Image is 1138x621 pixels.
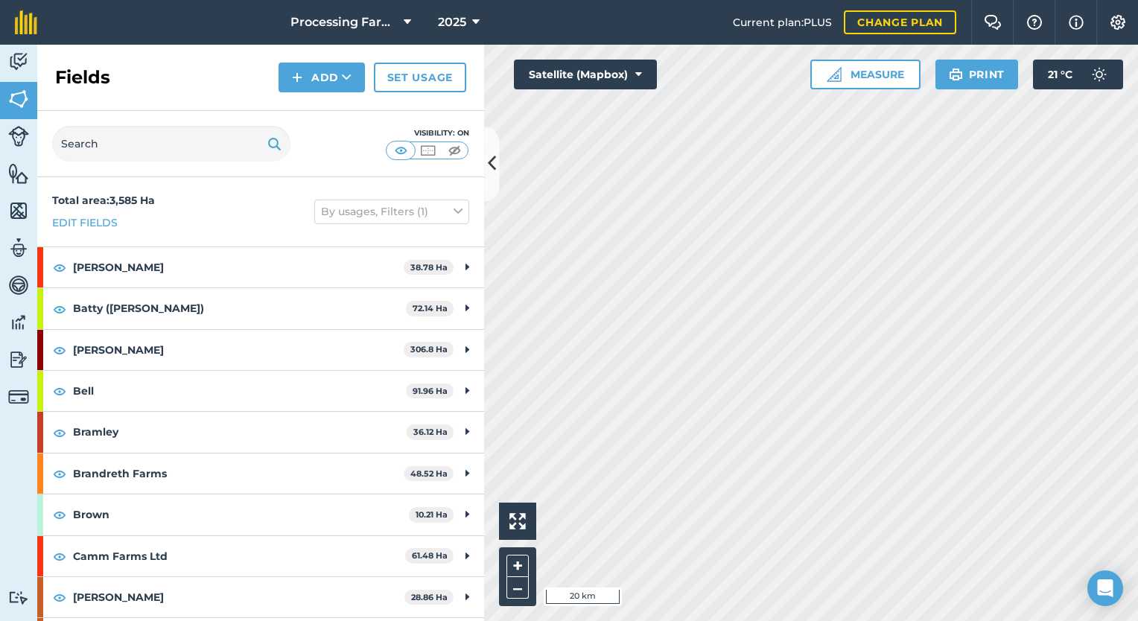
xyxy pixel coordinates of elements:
[53,300,66,318] img: svg+xml;base64,PHN2ZyB4bWxucz0iaHR0cDovL3d3dy53My5vcmcvMjAwMC9zdmciIHdpZHRoPSIxOCIgaGVpZ2h0PSIyNC...
[514,60,657,89] button: Satellite (Mapbox)
[419,143,437,158] img: svg+xml;base64,PHN2ZyB4bWxucz0iaHR0cDovL3d3dy53My5vcmcvMjAwMC9zdmciIHdpZHRoPSI1MCIgaGVpZ2h0PSI0MC...
[73,371,406,411] strong: Bell
[73,288,406,328] strong: Batty ([PERSON_NAME])
[1069,13,1084,31] img: svg+xml;base64,PHN2ZyB4bWxucz0iaHR0cDovL3d3dy53My5vcmcvMjAwMC9zdmciIHdpZHRoPSIxNyIgaGVpZ2h0PSIxNy...
[73,412,407,452] strong: Bramley
[827,67,842,82] img: Ruler icon
[37,453,484,494] div: Brandreth Farms48.52 Ha
[53,382,66,400] img: svg+xml;base64,PHN2ZyB4bWxucz0iaHR0cDovL3d3dy53My5vcmcvMjAwMC9zdmciIHdpZHRoPSIxOCIgaGVpZ2h0PSIyNC...
[53,258,66,276] img: svg+xml;base64,PHN2ZyB4bWxucz0iaHR0cDovL3d3dy53My5vcmcvMjAwMC9zdmciIHdpZHRoPSIxOCIgaGVpZ2h0PSIyNC...
[410,468,448,479] strong: 48.52 Ha
[949,66,963,83] img: svg+xml;base64,PHN2ZyB4bWxucz0iaHR0cDovL3d3dy53My5vcmcvMjAwMC9zdmciIHdpZHRoPSIxOSIgaGVpZ2h0PSIyNC...
[413,303,448,313] strong: 72.14 Ha
[37,247,484,287] div: [PERSON_NAME]38.78 Ha
[8,88,29,110] img: svg+xml;base64,PHN2ZyB4bWxucz0iaHR0cDovL3d3dy53My5vcmcvMjAwMC9zdmciIHdpZHRoPSI1NiIgaGVpZ2h0PSI2MC...
[290,13,398,31] span: Processing Farms
[53,506,66,523] img: svg+xml;base64,PHN2ZyB4bWxucz0iaHR0cDovL3d3dy53My5vcmcvMjAwMC9zdmciIHdpZHRoPSIxOCIgaGVpZ2h0PSIyNC...
[73,494,409,535] strong: Brown
[1048,60,1072,89] span: 21 ° C
[844,10,956,34] a: Change plan
[8,237,29,259] img: svg+xml;base64,PD94bWwgdmVyc2lvbj0iMS4wIiBlbmNvZGluZz0idXRmLTgiPz4KPCEtLSBHZW5lcmF0b3I6IEFkb2JlIE...
[73,453,404,494] strong: Brandreth Farms
[8,274,29,296] img: svg+xml;base64,PD94bWwgdmVyc2lvbj0iMS4wIiBlbmNvZGluZz0idXRmLTgiPz4KPCEtLSBHZW5lcmF0b3I6IEFkb2JlIE...
[8,348,29,371] img: svg+xml;base64,PD94bWwgdmVyc2lvbj0iMS4wIiBlbmNvZGluZz0idXRmLTgiPz4KPCEtLSBHZW5lcmF0b3I6IEFkb2JlIE...
[73,536,405,576] strong: Camm Farms Ltd
[15,10,37,34] img: fieldmargin Logo
[279,63,365,92] button: Add
[53,465,66,483] img: svg+xml;base64,PHN2ZyB4bWxucz0iaHR0cDovL3d3dy53My5vcmcvMjAwMC9zdmciIHdpZHRoPSIxOCIgaGVpZ2h0PSIyNC...
[506,555,529,577] button: +
[37,412,484,452] div: Bramley36.12 Ha
[37,330,484,370] div: [PERSON_NAME]306.8 Ha
[1109,15,1127,30] img: A cog icon
[37,494,484,535] div: Brown10.21 Ha
[392,143,410,158] img: svg+xml;base64,PHN2ZyB4bWxucz0iaHR0cDovL3d3dy53My5vcmcvMjAwMC9zdmciIHdpZHRoPSI1MCIgaGVpZ2h0PSI0MC...
[8,200,29,222] img: svg+xml;base64,PHN2ZyB4bWxucz0iaHR0cDovL3d3dy53My5vcmcvMjAwMC9zdmciIHdpZHRoPSI1NiIgaGVpZ2h0PSI2MC...
[53,341,66,359] img: svg+xml;base64,PHN2ZyB4bWxucz0iaHR0cDovL3d3dy53My5vcmcvMjAwMC9zdmciIHdpZHRoPSIxOCIgaGVpZ2h0PSIyNC...
[410,262,448,273] strong: 38.78 Ha
[37,371,484,411] div: Bell91.96 Ha
[55,66,110,89] h2: Fields
[73,330,404,370] strong: [PERSON_NAME]
[52,126,290,162] input: Search
[37,577,484,617] div: [PERSON_NAME]28.86 Ha
[374,63,466,92] a: Set usage
[8,51,29,73] img: svg+xml;base64,PD94bWwgdmVyc2lvbj0iMS4wIiBlbmNvZGluZz0idXRmLTgiPz4KPCEtLSBHZW5lcmF0b3I6IEFkb2JlIE...
[413,427,448,437] strong: 36.12 Ha
[1033,60,1123,89] button: 21 °C
[1084,60,1114,89] img: svg+xml;base64,PD94bWwgdmVyc2lvbj0iMS4wIiBlbmNvZGluZz0idXRmLTgiPz4KPCEtLSBHZW5lcmF0b3I6IEFkb2JlIE...
[1087,570,1123,606] div: Open Intercom Messenger
[292,69,302,86] img: svg+xml;base64,PHN2ZyB4bWxucz0iaHR0cDovL3d3dy53My5vcmcvMjAwMC9zdmciIHdpZHRoPSIxNCIgaGVpZ2h0PSIyNC...
[445,143,464,158] img: svg+xml;base64,PHN2ZyB4bWxucz0iaHR0cDovL3d3dy53My5vcmcvMjAwMC9zdmciIHdpZHRoPSI1MCIgaGVpZ2h0PSI0MC...
[413,386,448,396] strong: 91.96 Ha
[416,509,448,520] strong: 10.21 Ha
[8,386,29,407] img: svg+xml;base64,PD94bWwgdmVyc2lvbj0iMS4wIiBlbmNvZGluZz0idXRmLTgiPz4KPCEtLSBHZW5lcmF0b3I6IEFkb2JlIE...
[73,247,404,287] strong: [PERSON_NAME]
[1026,15,1043,30] img: A question mark icon
[411,592,448,602] strong: 28.86 Ha
[52,194,155,207] strong: Total area : 3,585 Ha
[52,214,118,231] a: Edit fields
[810,60,921,89] button: Measure
[53,547,66,565] img: svg+xml;base64,PHN2ZyB4bWxucz0iaHR0cDovL3d3dy53My5vcmcvMjAwMC9zdmciIHdpZHRoPSIxOCIgaGVpZ2h0PSIyNC...
[8,590,29,605] img: svg+xml;base64,PD94bWwgdmVyc2lvbj0iMS4wIiBlbmNvZGluZz0idXRmLTgiPz4KPCEtLSBHZW5lcmF0b3I6IEFkb2JlIE...
[314,200,469,223] button: By usages, Filters (1)
[8,162,29,185] img: svg+xml;base64,PHN2ZyB4bWxucz0iaHR0cDovL3d3dy53My5vcmcvMjAwMC9zdmciIHdpZHRoPSI1NiIgaGVpZ2h0PSI2MC...
[733,14,832,31] span: Current plan : PLUS
[410,344,448,354] strong: 306.8 Ha
[8,311,29,334] img: svg+xml;base64,PD94bWwgdmVyc2lvbj0iMS4wIiBlbmNvZGluZz0idXRmLTgiPz4KPCEtLSBHZW5lcmF0b3I6IEFkb2JlIE...
[37,288,484,328] div: Batty ([PERSON_NAME])72.14 Ha
[267,135,282,153] img: svg+xml;base64,PHN2ZyB4bWxucz0iaHR0cDovL3d3dy53My5vcmcvMjAwMC9zdmciIHdpZHRoPSIxOSIgaGVpZ2h0PSIyNC...
[438,13,466,31] span: 2025
[386,127,469,139] div: Visibility: On
[53,588,66,606] img: svg+xml;base64,PHN2ZyB4bWxucz0iaHR0cDovL3d3dy53My5vcmcvMjAwMC9zdmciIHdpZHRoPSIxOCIgaGVpZ2h0PSIyNC...
[412,550,448,561] strong: 61.48 Ha
[53,424,66,442] img: svg+xml;base64,PHN2ZyB4bWxucz0iaHR0cDovL3d3dy53My5vcmcvMjAwMC9zdmciIHdpZHRoPSIxOCIgaGVpZ2h0PSIyNC...
[984,15,1002,30] img: Two speech bubbles overlapping with the left bubble in the forefront
[73,577,404,617] strong: [PERSON_NAME]
[8,126,29,147] img: svg+xml;base64,PD94bWwgdmVyc2lvbj0iMS4wIiBlbmNvZGluZz0idXRmLTgiPz4KPCEtLSBHZW5lcmF0b3I6IEFkb2JlIE...
[509,513,526,529] img: Four arrows, one pointing top left, one top right, one bottom right and the last bottom left
[935,60,1019,89] button: Print
[37,536,484,576] div: Camm Farms Ltd61.48 Ha
[506,577,529,599] button: –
